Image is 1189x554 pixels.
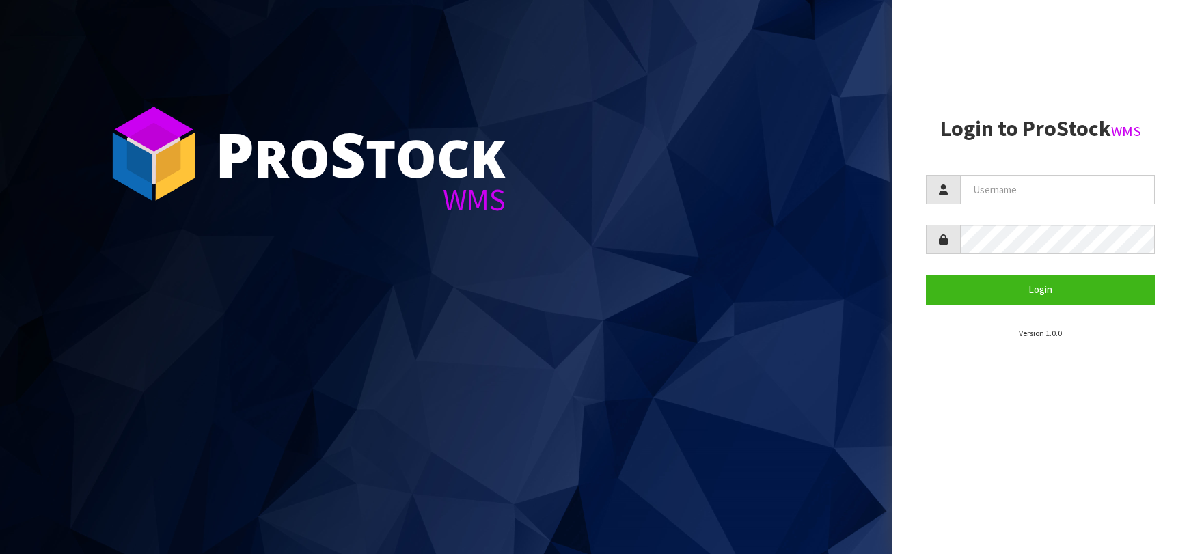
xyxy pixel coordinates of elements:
div: WMS [215,184,506,215]
h2: Login to ProStock [926,117,1155,141]
small: Version 1.0.0 [1019,328,1062,338]
img: ProStock Cube [102,102,205,205]
span: S [330,112,366,195]
small: WMS [1111,122,1141,140]
button: Login [926,275,1155,304]
input: Username [960,175,1155,204]
div: ro tock [215,123,506,184]
span: P [215,112,254,195]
